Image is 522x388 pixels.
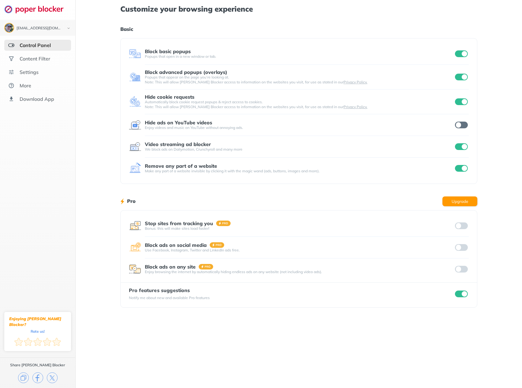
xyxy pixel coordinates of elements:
div: Enjoy videos and music on YouTube without annoying ads. [145,125,454,130]
div: Content Filter [20,56,50,62]
div: Hide ads on YouTube videos [145,120,212,125]
img: feature icon [129,241,141,254]
img: about.svg [8,82,14,89]
img: feature icon [129,71,141,83]
img: feature icon [129,162,141,174]
img: feature icon [129,48,141,60]
img: logo-webpage.svg [4,5,70,13]
div: Remove any part of a website [145,163,217,169]
img: chevron-bottom-black.svg [65,25,72,31]
div: Popups that open in a new window or tab. [145,54,454,59]
img: feature icon [129,141,141,153]
div: Block ads on any site [145,264,196,269]
img: features-selected.svg [8,42,14,48]
div: Rate us! [31,330,45,333]
div: Use Facebook, Instagram, Twitter and LinkedIn ads free. [145,248,454,253]
div: Stop sites from tracking you [145,221,213,226]
div: aphaight@gmail.com [17,26,62,31]
div: Enjoy browsing the internet by automatically hiding endless ads on any website (not including vid... [145,269,454,274]
img: feature icon [129,119,141,131]
div: Make any part of a website invisible by clicking it with the magic wand (ads, buttons, images and... [145,169,454,174]
div: We block ads on Dailymotion, Crunchyroll and many more [145,147,454,152]
img: feature icon [129,220,141,232]
div: Control Panel [20,42,51,48]
img: settings.svg [8,69,14,75]
div: Popups that appear on the page you’re looking at. Note: This will allow [PERSON_NAME] Blocker acc... [145,75,454,85]
img: download-app.svg [8,96,14,102]
img: copy.svg [18,372,29,383]
div: Enjoying [PERSON_NAME] Blocker? [9,316,66,328]
div: Bonus: this will make sites load faster! [145,226,454,231]
div: Block advanced popups (overlays) [145,69,227,75]
img: feature icon [129,96,141,108]
img: lighting bolt [120,198,124,205]
div: Hide cookie requests [145,94,194,100]
img: pro-badge.svg [210,242,224,248]
a: Privacy Policy. [344,80,367,84]
img: facebook.svg [32,372,43,383]
div: Pro features suggestions [129,287,210,293]
div: Share [PERSON_NAME] Blocker [10,363,65,368]
div: More [20,82,31,89]
a: Privacy Policy. [344,104,367,109]
img: pro-badge.svg [199,264,213,269]
button: Upgrade [442,196,477,206]
img: ACg8ocKpgsRG841tss331K-hAf-0yiEkNtFZMC7ceBZehgBoYxOOY4Vj=s96-c [5,24,13,32]
h1: Customize your browsing experience [120,5,477,13]
div: Video streaming ad blocker [145,141,211,147]
img: social.svg [8,56,14,62]
div: Notify me about new and available Pro features [129,295,210,300]
img: x.svg [47,372,58,383]
h1: Basic [120,25,477,33]
div: Block ads on social media [145,242,207,248]
div: Download App [20,96,54,102]
img: pro-badge.svg [216,221,231,226]
div: Block basic popups [145,49,191,54]
div: Settings [20,69,39,75]
img: feature icon [129,263,141,275]
h1: Pro [127,197,136,205]
div: Automatically block cookie request popups & reject access to cookies. Note: This will allow [PERS... [145,100,454,109]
